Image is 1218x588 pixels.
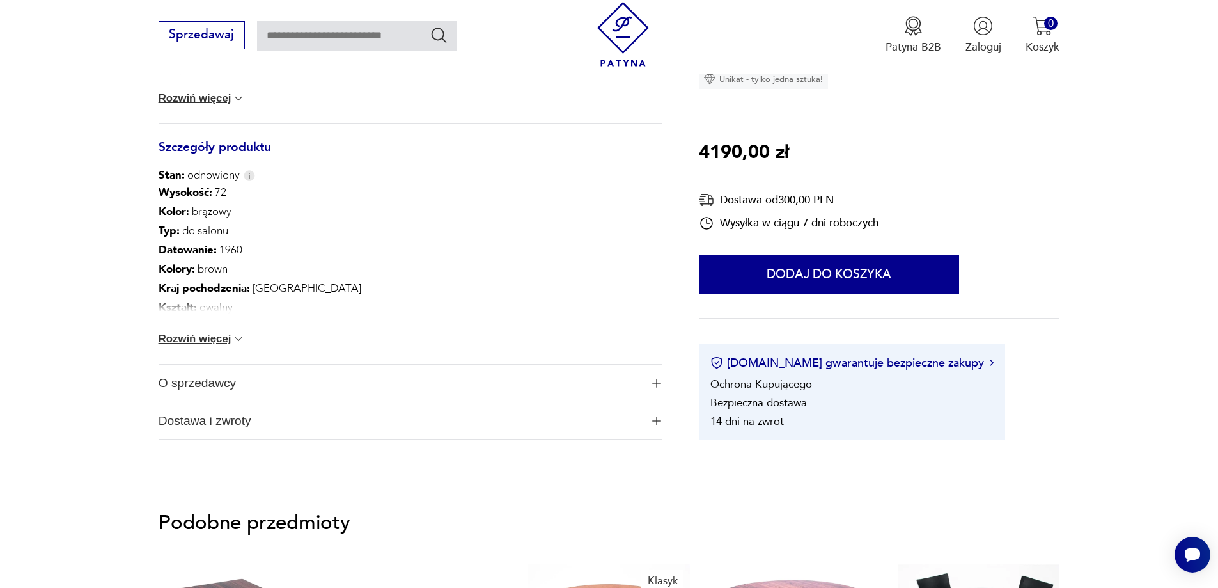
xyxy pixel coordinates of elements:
b: Datowanie : [159,242,217,257]
span: O sprzedawcy [159,365,641,402]
b: Typ : [159,223,180,238]
img: chevron down [232,333,245,346]
img: Ikona plusa [652,379,661,388]
b: Kraj pochodzenia : [159,281,250,296]
li: Ochrona Kupującego [710,376,812,391]
button: 0Koszyk [1026,16,1059,54]
b: Wysokość : [159,185,212,200]
p: do salonu [159,221,361,241]
iframe: Smartsupp widget button [1175,537,1210,573]
b: Kolor: [159,204,189,219]
p: Podobne przedmioty [159,514,1060,532]
button: Szukaj [430,26,448,44]
a: Sprzedawaj [159,31,245,41]
p: owalny [159,298,361,317]
p: brązowy [159,202,361,221]
img: Patyna - sklep z meblami i dekoracjami vintage [591,2,655,67]
div: Unikat - tylko jedna sztuka! [699,69,828,88]
img: Ikona certyfikatu [710,356,723,369]
b: Kształt : [159,300,197,315]
p: 4190,00 zł [699,138,789,167]
p: Patyna B2B [886,40,941,54]
button: Dodaj do koszyka [699,255,959,294]
p: Koszyk [1026,40,1059,54]
p: [GEOGRAPHIC_DATA] [159,279,361,298]
button: Ikona plusaO sprzedawcy [159,365,662,402]
div: 0 [1044,17,1058,30]
span: odnowiony [159,168,240,183]
div: Wysyłka w ciągu 7 dni roboczych [699,215,878,230]
img: Ikona strzałki w prawo [990,360,994,366]
p: Zaloguj [965,40,1001,54]
a: Ikona medaluPatyna B2B [886,16,941,54]
button: Rozwiń więcej [159,333,246,346]
img: Ikonka użytkownika [973,16,993,36]
img: Ikona dostawy [699,191,714,207]
button: Ikona plusaDostawa i zwroty [159,402,662,440]
p: 72 [159,183,361,202]
b: Kolory : [159,262,195,276]
b: Stan: [159,168,185,182]
img: Ikona plusa [652,417,661,425]
img: Ikona diamentu [704,73,715,84]
button: Rozwiń więcej [159,92,246,105]
img: Info icon [244,170,255,181]
div: Dostawa od 300,00 PLN [699,191,878,207]
img: chevron down [232,92,245,105]
img: Ikona koszyka [1033,16,1052,36]
button: Patyna B2B [886,16,941,54]
h3: Szczegóły produktu [159,143,662,168]
button: [DOMAIN_NAME] gwarantuje bezpieczne zakupy [710,354,994,370]
p: 1960 [159,241,361,260]
li: Bezpieczna dostawa [710,395,807,409]
p: brown [159,260,361,279]
img: Ikona medalu [903,16,923,36]
button: Zaloguj [965,16,1001,54]
span: Dostawa i zwroty [159,402,641,440]
li: 14 dni na zwrot [710,413,784,428]
button: Sprzedawaj [159,21,245,49]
